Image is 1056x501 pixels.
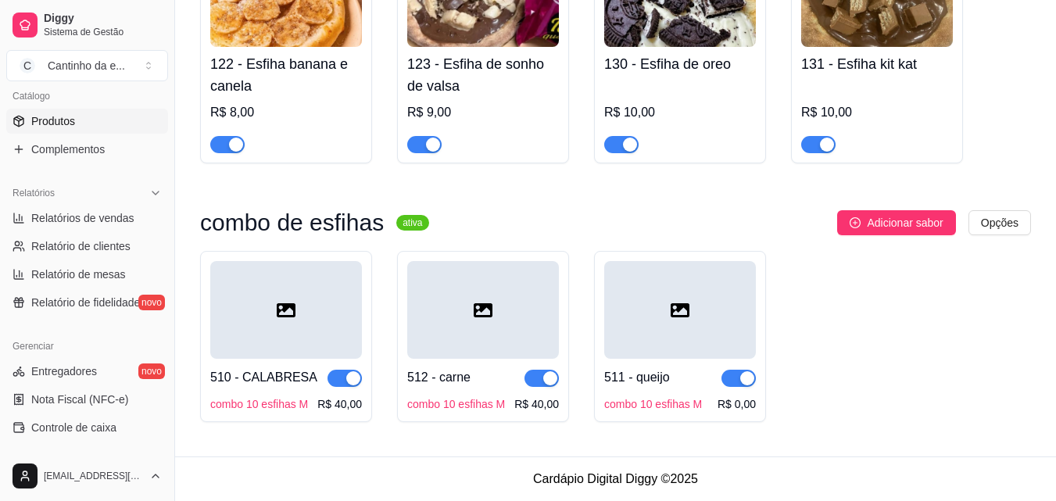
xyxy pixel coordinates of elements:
[6,359,168,384] a: Entregadoresnovo
[801,103,953,122] div: R$ 10,00
[31,141,105,157] span: Complementos
[801,53,953,75] h4: 131 - Esfiha kit kat
[20,58,35,73] span: C
[44,470,143,482] span: [EMAIL_ADDRESS][DOMAIN_NAME]
[6,290,168,315] a: Relatório de fidelidadenovo
[13,187,55,199] span: Relatórios
[6,457,168,495] button: [EMAIL_ADDRESS][DOMAIN_NAME]
[31,113,75,129] span: Produtos
[31,238,131,254] span: Relatório de clientes
[31,363,97,379] span: Entregadores
[175,456,1056,501] footer: Cardápio Digital Diggy © 2025
[48,58,125,73] div: Cantinho da e ...
[968,210,1031,235] button: Opções
[210,53,362,97] h4: 122 - Esfiha banana e canela
[6,415,168,440] a: Controle de caixa
[6,443,168,468] a: Controle de fiado
[31,210,134,226] span: Relatórios de vendas
[6,206,168,231] a: Relatórios de vendas
[6,387,168,412] a: Nota Fiscal (NFC-e)
[514,396,559,412] div: R$ 40,00
[6,262,168,287] a: Relatório de mesas
[6,84,168,109] div: Catálogo
[837,210,955,235] button: Adicionar sabor
[31,392,128,407] span: Nota Fiscal (NFC-e)
[604,53,756,75] h4: 130 - Esfiha de oreo
[981,214,1018,231] span: Opções
[6,109,168,134] a: Produtos
[6,234,168,259] a: Relatório de clientes
[317,396,362,412] div: R$ 40,00
[210,396,308,412] div: combo 10 esfihas M
[31,267,126,282] span: Relatório de mesas
[31,420,116,435] span: Controle de caixa
[44,26,162,38] span: Sistema de Gestão
[604,396,702,412] div: combo 10 esfihas M
[407,53,559,97] h4: 123 - Esfiha de sonho de valsa
[407,368,471,387] div: 512 - carne
[210,103,362,122] div: R$ 8,00
[6,137,168,162] a: Complementos
[604,103,756,122] div: R$ 10,00
[850,217,861,228] span: plus-circle
[604,368,670,387] div: 511 - queijo
[407,103,559,122] div: R$ 9,00
[718,396,756,412] div: R$ 0,00
[200,213,384,232] h3: combo de esfihas
[210,368,317,387] div: 510 - CALABRESA
[407,396,505,412] div: combo 10 esfihas M
[6,6,168,44] a: DiggySistema de Gestão
[31,295,140,310] span: Relatório de fidelidade
[396,215,428,231] sup: ativa
[6,334,168,359] div: Gerenciar
[867,214,943,231] span: Adicionar sabor
[31,448,115,463] span: Controle de fiado
[6,50,168,81] button: Select a team
[44,12,162,26] span: Diggy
